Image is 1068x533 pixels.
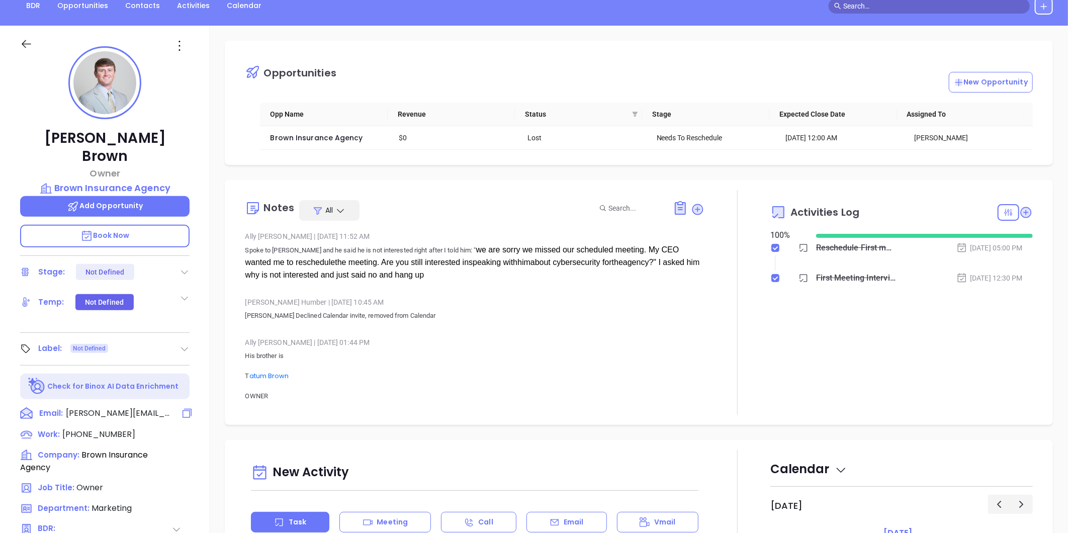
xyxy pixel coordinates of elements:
p: Check for Binox AI Data Enrichment [47,381,179,392]
p: Owner [20,166,190,180]
span: Book Now [80,230,130,240]
span: | [314,232,315,240]
span: OWNER [245,392,268,400]
div: Ally [PERSON_NAME] [DATE] 01:44 PM [245,335,704,350]
span: him [517,258,530,267]
div: Temp: [38,295,64,310]
p: His brother is [245,350,704,362]
div: Not Defined [85,264,124,280]
span: | [328,298,330,306]
button: Next day [1010,495,1033,513]
span: filter [630,107,640,122]
input: Search... [608,203,662,214]
span: T [245,372,290,380]
div: Notes [263,203,294,213]
span: search [834,3,841,10]
p: New Opportunity [954,77,1028,87]
span: | [314,338,315,346]
span: Owner [76,482,103,493]
span: Job Title: [38,482,74,493]
span: about cybersecurity for [530,258,612,267]
div: Not Defined [85,294,124,310]
p: Task [289,517,306,527]
div: Reschedule First meeting - [PERSON_NAME] [816,240,896,255]
span: Calendar [770,461,847,477]
div: [PERSON_NAME] Humber [DATE] 10:45 AM [245,295,704,310]
button: Previous day [988,495,1011,513]
p: [PERSON_NAME] Brown [20,129,190,165]
img: profile-user [73,51,136,114]
div: Stage: [38,264,65,280]
h2: [DATE] [770,500,803,511]
span: Work: [38,429,60,439]
span: speaking with [469,258,517,267]
span: Status [525,109,628,120]
div: Needs To Reschedule [657,132,771,143]
div: [DATE] 12:00 AM [785,132,900,143]
div: [PERSON_NAME] [914,132,1029,143]
div: New Activity [251,460,698,486]
th: Stage [642,103,769,126]
div: Label: [38,341,62,356]
a: Brown Insurance Agency [270,133,363,143]
span: Activities Log [790,207,859,217]
div: [DATE] 12:30 PM [956,273,1023,284]
span: the [612,258,623,267]
div: [DATE] 05:00 PM [956,242,1023,253]
span: Company: [38,450,79,460]
th: Assigned To [897,103,1024,126]
span: . Are you still interested in [377,258,469,267]
img: Ai-Enrich-DaqCidB-.svg [28,378,46,395]
p: Spoke to [PERSON_NAME] and he said he is not interested right after I told him: " [245,244,704,282]
input: Search… [843,1,1024,12]
span: filter [632,111,638,117]
span: [PERSON_NAME][EMAIL_ADDRESS][PERSON_NAME][DOMAIN_NAME] [66,407,171,419]
th: Expected Close Date [769,103,897,126]
p: [PERSON_NAME] Declined Calendar invite, removed from Calendar [245,310,704,322]
span: [PHONE_NUMBER] [62,428,135,440]
div: Lost [528,132,643,143]
span: Marketing [92,502,132,514]
span: Brown Insurance Agency [20,449,148,473]
span: Email: [39,407,63,420]
span: the meeting [335,258,377,267]
div: Opportunities [263,68,336,78]
span: Not Defined [73,343,106,354]
p: Meeting [377,517,408,527]
span: Add Opportunity [67,201,143,211]
th: Opp Name [260,103,387,126]
p: Vmail [654,517,676,527]
th: Revenue [388,103,515,126]
a: Link atum Brown [249,371,289,381]
span: All [325,205,333,215]
div: 100 % [770,229,804,241]
p: Email [564,517,584,527]
p: Call [478,517,493,527]
div: $0 [399,132,514,143]
div: Ally [PERSON_NAME] [DATE] 11:52 AM [245,229,704,244]
div: First Meeting Interview - [PERSON_NAME] [816,271,896,286]
span: Department: [38,503,90,513]
a: Brown Insurance Agency [20,181,190,195]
